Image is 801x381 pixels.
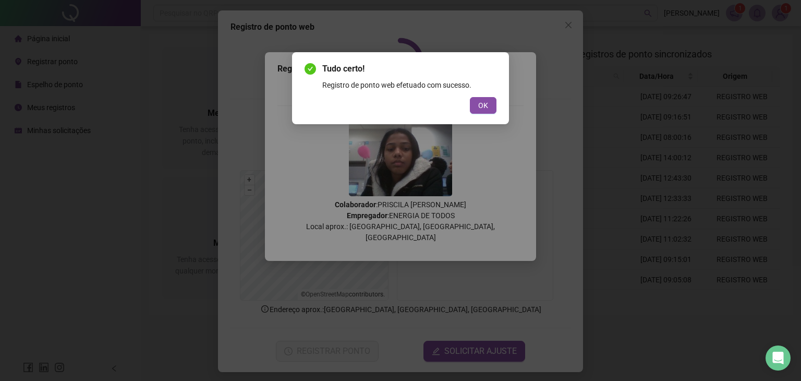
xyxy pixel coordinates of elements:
span: check-circle [305,63,316,75]
div: Registro de ponto web efetuado com sucesso. [322,79,496,91]
span: Tudo certo! [322,63,496,75]
span: OK [478,100,488,111]
div: Open Intercom Messenger [766,346,791,371]
button: OK [470,97,496,114]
